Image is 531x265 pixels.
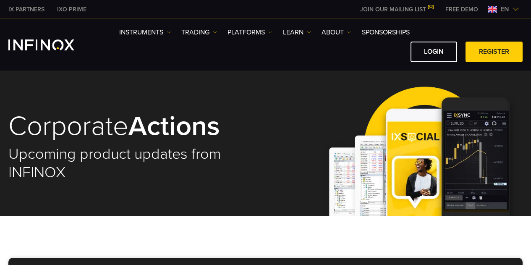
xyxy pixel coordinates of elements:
a: INFINOX [51,5,93,14]
a: INFINOX [2,5,51,14]
a: INFINOX MENU [439,5,484,14]
a: LOGIN [411,42,457,62]
strong: Actions [128,110,220,143]
a: REGISTER [466,42,523,62]
a: SPONSORSHIPS [362,27,410,37]
h2: Upcoming product updates from INFINOX [8,145,255,182]
a: TRADING [181,27,217,37]
a: JOIN OUR MAILING LIST [354,6,439,13]
a: Learn [283,27,311,37]
a: PLATFORMS [228,27,272,37]
span: en [497,4,513,14]
a: ABOUT [322,27,351,37]
a: Instruments [119,27,171,37]
h1: Corporate [8,112,255,141]
a: INFINOX Logo [8,39,94,50]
